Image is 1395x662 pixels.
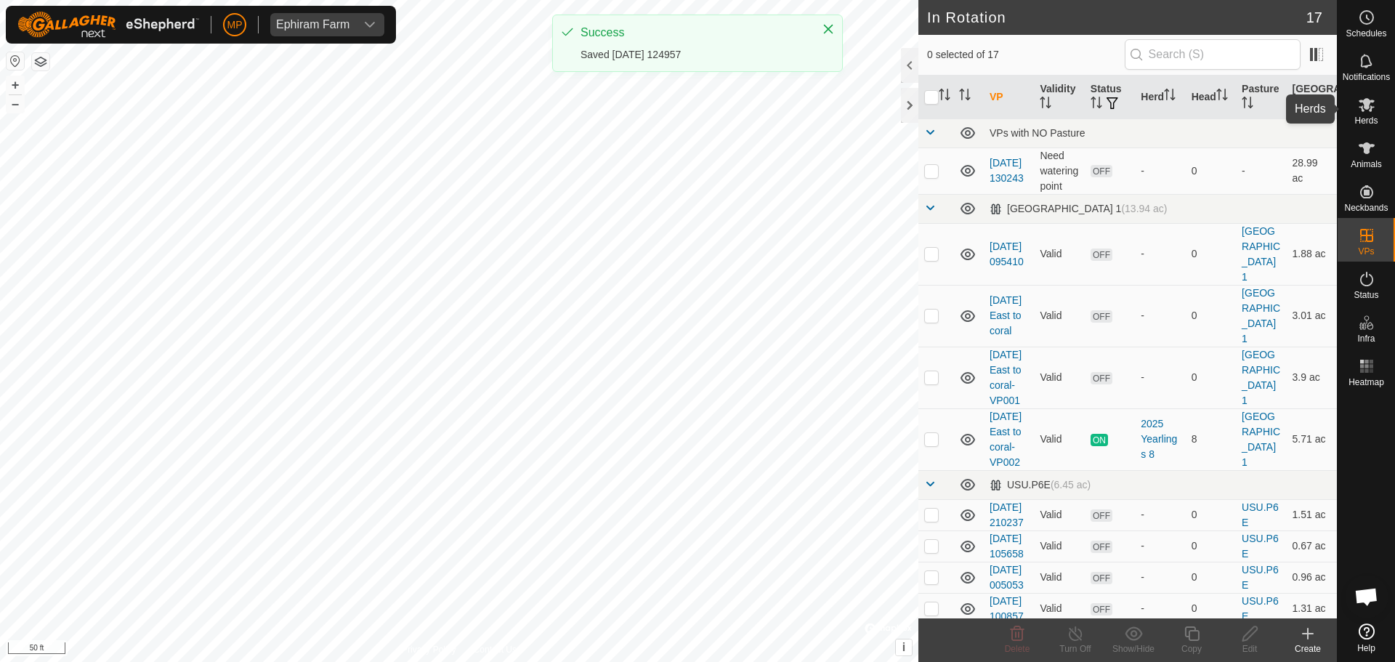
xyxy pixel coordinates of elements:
td: Valid [1034,530,1084,562]
span: OFF [1091,572,1112,584]
div: Edit [1221,642,1279,655]
div: - [1141,246,1179,262]
span: OFF [1091,310,1112,323]
a: [DATE] 105658 [990,533,1024,560]
td: - [1236,148,1286,194]
a: USU.P6E [1242,564,1279,591]
a: Help [1338,618,1395,658]
td: 0 [1186,347,1236,408]
input: Search (S) [1125,39,1301,70]
div: Open chat [1345,575,1388,618]
div: Success [581,24,807,41]
div: dropdown trigger [355,13,384,36]
a: [DATE] 210237 [990,501,1024,528]
td: Valid [1034,593,1084,624]
th: Head [1186,76,1236,119]
td: 0.67 ac [1287,530,1337,562]
th: [GEOGRAPHIC_DATA] Area [1287,76,1337,119]
td: Valid [1034,285,1084,347]
p-sorticon: Activate to sort [1040,99,1051,110]
th: Herd [1135,76,1185,119]
span: OFF [1091,541,1112,553]
td: Valid [1034,499,1084,530]
div: USU.P6E [990,479,1091,491]
p-sorticon: Activate to sort [1242,99,1253,110]
div: [GEOGRAPHIC_DATA] 1 [990,203,1167,215]
p-sorticon: Activate to sort [1091,99,1102,110]
td: 1.88 ac [1287,223,1337,285]
a: [GEOGRAPHIC_DATA] 1 [1242,225,1280,283]
span: Notifications [1343,73,1390,81]
td: 0 [1186,223,1236,285]
span: Animals [1351,160,1382,169]
span: Infra [1357,334,1375,343]
button: i [896,639,912,655]
span: Herds [1354,116,1378,125]
a: [DATE] 130243 [990,157,1024,184]
span: (13.94 ac) [1121,203,1167,214]
p-sorticon: Activate to sort [939,91,950,102]
td: Valid [1034,408,1084,470]
div: - [1141,538,1179,554]
td: 0 [1186,562,1236,593]
th: VP [984,76,1034,119]
span: 0 selected of 17 [927,47,1125,62]
h2: In Rotation [927,9,1306,26]
button: Close [818,19,838,39]
div: - [1141,370,1179,385]
th: Pasture [1236,76,1286,119]
img: Gallagher Logo [17,12,199,38]
span: OFF [1091,372,1112,384]
span: (6.45 ac) [1051,479,1091,491]
td: 0 [1186,530,1236,562]
span: 17 [1306,7,1322,28]
span: MP [227,17,243,33]
button: + [7,76,24,94]
p-sorticon: Activate to sort [1216,91,1228,102]
td: 0 [1186,148,1236,194]
div: Copy [1162,642,1221,655]
span: Delete [1005,644,1030,654]
a: Contact Us [474,643,517,656]
div: VPs with NO Pasture [990,127,1331,139]
span: ON [1091,434,1108,446]
td: 1.31 ac [1287,593,1337,624]
div: Ephiram Farm [276,19,349,31]
a: Privacy Policy [402,643,456,656]
span: Ephiram Farm [270,13,355,36]
td: Valid [1034,562,1084,593]
a: [DATE] East to coral-VP002 [990,411,1022,468]
div: - [1141,507,1179,522]
td: Valid [1034,223,1084,285]
td: 1.51 ac [1287,499,1337,530]
a: [GEOGRAPHIC_DATA] 1 [1242,411,1280,468]
td: 3.9 ac [1287,347,1337,408]
div: - [1141,164,1179,179]
div: Create [1279,642,1337,655]
a: [DATE] East to coral [990,294,1022,336]
td: 0 [1186,499,1236,530]
td: 0 [1186,285,1236,347]
td: Valid [1034,347,1084,408]
a: [DATE] 100857 [990,595,1024,622]
div: 2025 Yearlings 8 [1141,416,1179,462]
span: OFF [1091,249,1112,261]
td: 5.71 ac [1287,408,1337,470]
a: USU.P6E [1242,533,1279,560]
span: Heatmap [1348,378,1384,387]
td: 0.96 ac [1287,562,1337,593]
th: Status [1085,76,1135,119]
a: [GEOGRAPHIC_DATA] 1 [1242,287,1280,344]
a: [GEOGRAPHIC_DATA] 1 [1242,349,1280,406]
td: 8 [1186,408,1236,470]
th: Validity [1034,76,1084,119]
span: OFF [1091,509,1112,522]
span: Schedules [1346,29,1386,38]
div: Saved [DATE] 124957 [581,47,807,62]
a: [DATE] 005053 [990,564,1024,591]
a: USU.P6E [1242,501,1279,528]
p-sorticon: Activate to sort [1315,99,1327,110]
div: - [1141,308,1179,323]
div: - [1141,570,1179,585]
p-sorticon: Activate to sort [959,91,971,102]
